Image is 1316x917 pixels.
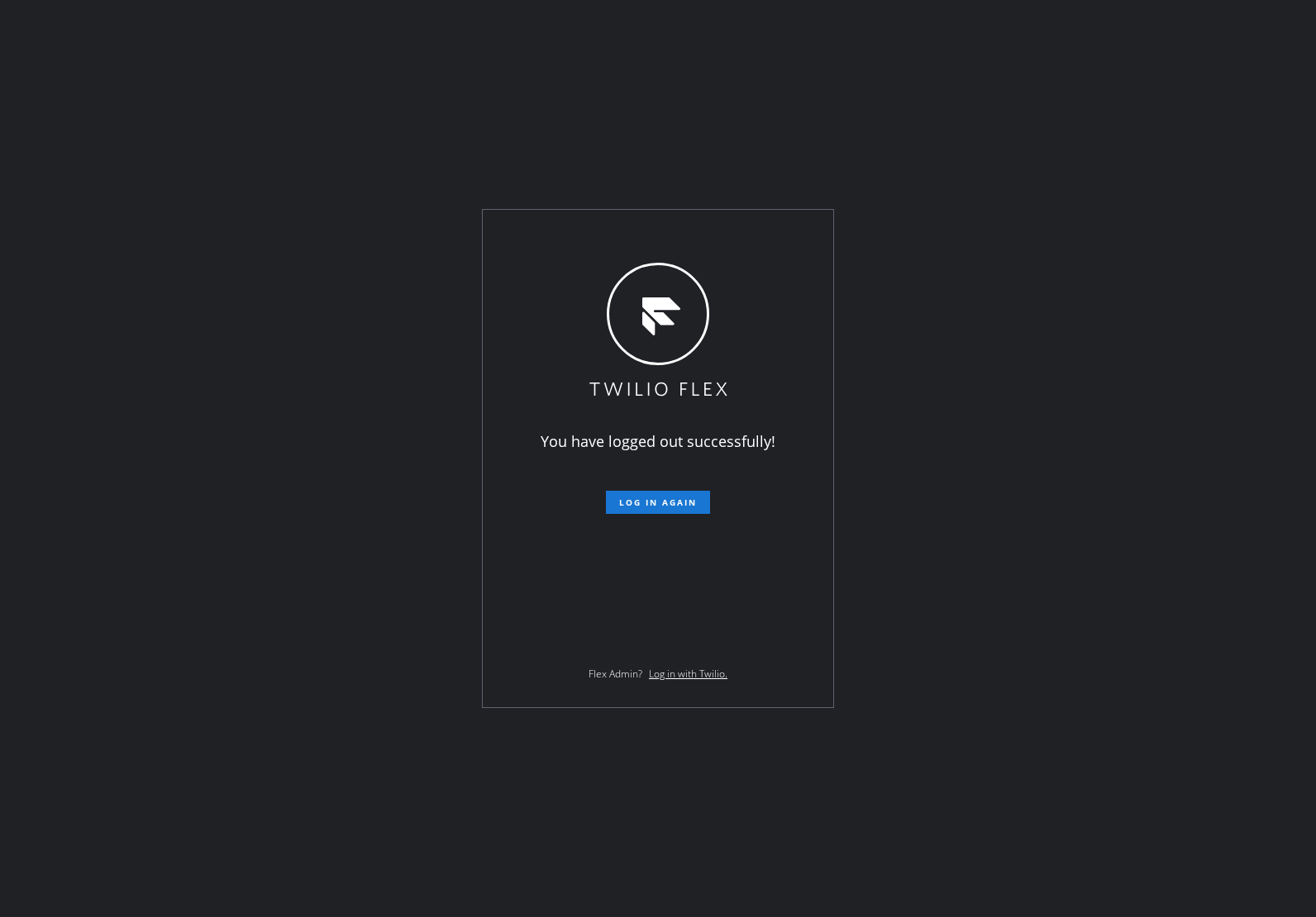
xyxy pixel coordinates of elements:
a: Log in with Twilio. [649,667,727,681]
button: Log in again [606,491,710,514]
span: You have logged out successfully! [541,431,775,451]
span: Log in again [619,497,697,508]
span: Flex Admin? [589,667,642,681]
